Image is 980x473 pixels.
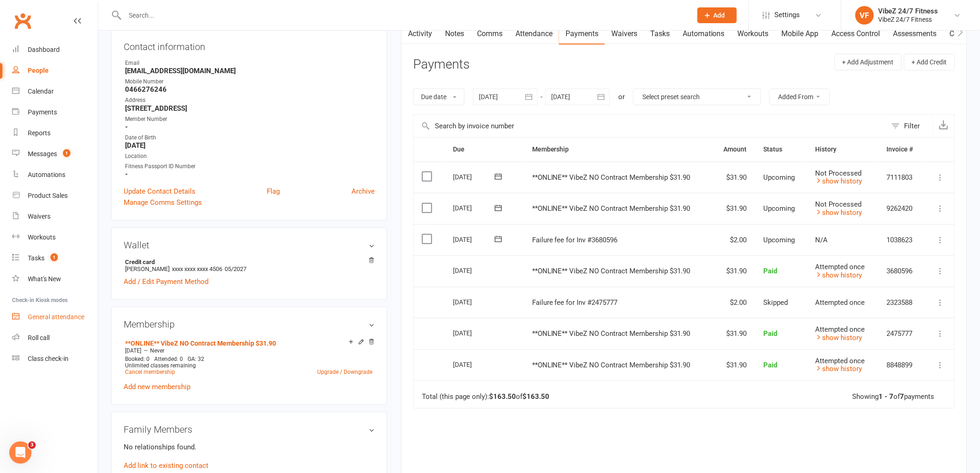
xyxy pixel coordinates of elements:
[352,186,375,197] a: Archive
[755,138,807,161] th: Status
[905,120,920,132] div: Filter
[763,298,788,307] span: Skipped
[532,298,618,307] span: Failure fee for Inv #2475777
[125,369,175,375] a: Cancel membership
[763,204,795,213] span: Upcoming
[12,328,98,348] a: Roll call
[28,313,84,321] div: General attendance
[489,392,516,401] strong: $163.50
[125,340,276,347] a: **ONLINE** VibeZ NO Contract Membership $31.90
[853,393,935,401] div: Showing of payments
[509,23,559,44] a: Attendance
[878,318,924,349] td: 2475777
[125,362,196,369] span: Unlimited classes remaining
[28,254,44,262] div: Tasks
[413,88,465,105] button: Due date
[879,15,938,24] div: VibeZ 24/7 Fitness
[125,356,150,362] span: Booked: 0
[125,141,375,150] strong: [DATE]
[712,255,755,287] td: $31.90
[697,7,737,23] button: Add
[124,460,208,471] a: Add link to existing contact
[12,307,98,328] a: General attendance kiosk mode
[532,204,691,213] span: **ONLINE** VibeZ NO Contract Membership $31.90
[267,186,280,197] a: Flag
[815,177,862,185] a: show history
[12,60,98,81] a: People
[28,129,50,137] div: Reports
[878,138,924,161] th: Invoice #
[471,23,509,44] a: Comms
[12,269,98,290] a: What's New
[453,295,496,309] div: [DATE]
[9,441,31,464] iframe: Intercom live chat
[878,349,924,381] td: 8848899
[28,213,50,220] div: Waivers
[815,357,865,365] span: Attempted once
[125,162,375,171] div: Fitness Passport ID Number
[125,123,375,131] strong: -
[453,201,496,215] div: [DATE]
[125,85,375,94] strong: 0466276246
[28,46,60,53] div: Dashboard
[453,263,496,277] div: [DATE]
[815,169,861,177] span: Not Processed
[676,23,731,44] a: Automations
[453,232,496,246] div: [DATE]
[439,23,471,44] a: Notes
[815,325,865,334] span: Attempted once
[815,236,828,244] span: N/A
[28,88,54,95] div: Calendar
[28,275,61,283] div: What's New
[172,265,222,272] span: xxxx xxxx xxxx 4506
[12,164,98,185] a: Automations
[150,347,164,354] span: Never
[815,208,862,217] a: show history
[714,12,725,19] span: Add
[125,96,375,105] div: Address
[188,356,204,362] span: GA: 32
[123,347,375,354] div: —
[124,383,190,391] a: Add new membership
[124,240,375,250] h3: Wallet
[124,38,375,52] h3: Contact information
[712,318,755,349] td: $31.90
[900,392,905,401] strong: 7
[524,138,712,161] th: Membership
[807,138,878,161] th: History
[731,23,775,44] a: Workouts
[28,355,69,362] div: Class check-in
[414,115,887,137] input: Search by invoice number
[712,138,755,161] th: Amount
[317,369,372,375] a: Upgrade / Downgrade
[879,392,894,401] strong: 1 - 7
[712,162,755,193] td: $31.90
[12,248,98,269] a: Tasks 1
[763,236,795,244] span: Upcoming
[225,265,246,272] span: 05/2027
[445,138,524,161] th: Due
[763,329,777,338] span: Paid
[815,271,862,279] a: show history
[878,255,924,287] td: 3680596
[815,200,861,208] span: Not Processed
[887,23,943,44] a: Assessments
[712,349,755,381] td: $31.90
[522,392,549,401] strong: $163.50
[835,54,902,70] button: + Add Adjustment
[453,326,496,340] div: [DATE]
[532,329,691,338] span: **ONLINE** VibeZ NO Contract Membership $31.90
[11,9,34,32] a: Clubworx
[763,267,777,275] span: Paid
[125,77,375,86] div: Mobile Number
[125,59,375,68] div: Email
[12,348,98,369] a: Class kiosk mode
[815,263,865,271] span: Attempted once
[887,115,933,137] button: Filter
[532,236,618,244] span: Failure fee for Inv #3680596
[12,227,98,248] a: Workouts
[815,334,862,342] a: show history
[904,54,955,70] button: + Add Credit
[124,276,208,287] a: Add / Edit Payment Method
[453,357,496,372] div: [DATE]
